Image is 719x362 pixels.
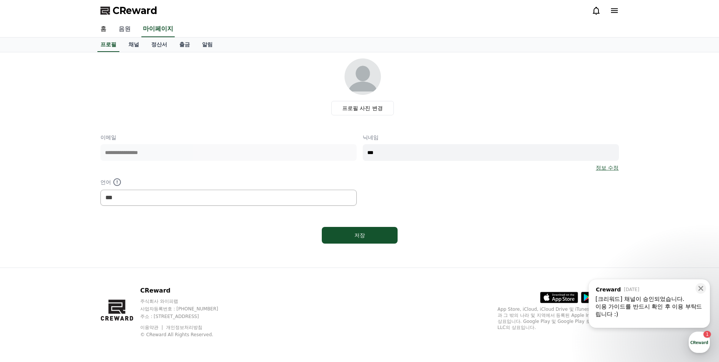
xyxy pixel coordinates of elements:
[166,325,202,330] a: 개인정보처리방침
[140,298,233,304] p: 주식회사 와이피랩
[100,5,157,17] a: CReward
[77,240,80,246] span: 1
[140,325,164,330] a: 이용약관
[97,38,119,52] a: 프로필
[331,101,394,115] label: 프로필 사진 변경
[196,38,219,52] a: 알림
[117,252,126,258] span: 설정
[322,227,398,244] button: 저장
[498,306,619,331] p: App Store, iCloud, iCloud Drive 및 iTunes Store는 미국과 그 밖의 나라 및 지역에서 등록된 Apple Inc.의 서비스 상표입니다. Goo...
[94,21,113,37] a: 홈
[145,38,173,52] a: 정산서
[98,241,146,260] a: 설정
[140,332,233,338] p: © CReward All Rights Reserved.
[113,21,137,37] a: 음원
[363,134,619,141] p: 닉네임
[24,252,28,258] span: 홈
[113,5,157,17] span: CReward
[596,164,619,172] a: 정보 수정
[2,241,50,260] a: 홈
[173,38,196,52] a: 출금
[122,38,145,52] a: 채널
[50,241,98,260] a: 1대화
[345,58,381,95] img: profile_image
[140,286,233,295] p: CReward
[140,306,233,312] p: 사업자등록번호 : [PHONE_NUMBER]
[100,134,357,141] p: 이메일
[141,21,175,37] a: 마이페이지
[140,313,233,320] p: 주소 : [STREET_ADDRESS]
[337,231,382,239] div: 저장
[69,252,78,258] span: 대화
[100,178,357,187] p: 언어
